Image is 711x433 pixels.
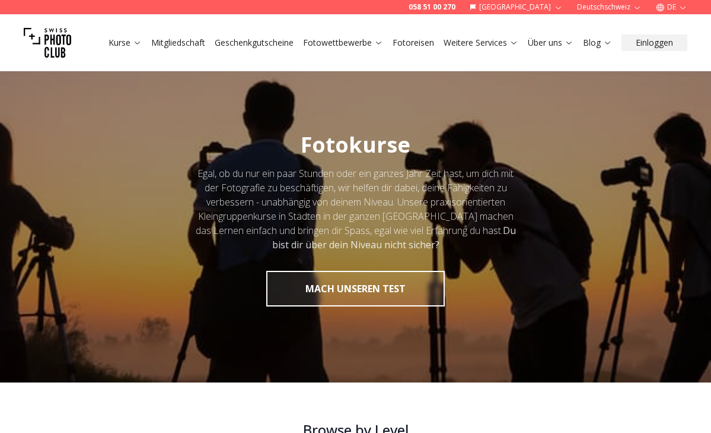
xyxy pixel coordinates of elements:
[298,34,388,51] button: Fotowettbewerbe
[104,34,146,51] button: Kurse
[621,34,687,51] button: Einloggen
[109,37,142,49] a: Kurse
[409,2,455,12] a: 058 51 00 270
[24,19,71,67] img: Swiss photo club
[578,34,617,51] button: Blog
[195,166,517,252] div: Egal, ob du nur ein paar Stunden oder ein ganzes Jahr Zeit hast, um dich mit der Fotografie zu be...
[444,37,518,49] a: Weitere Services
[439,34,523,51] button: Weitere Services
[388,34,439,51] button: Fotoreisen
[583,37,612,49] a: Blog
[215,37,294,49] a: Geschenkgutscheine
[210,34,298,51] button: Geschenkgutscheine
[523,34,578,51] button: Über uns
[301,130,410,159] span: Fotokurse
[266,271,445,306] button: MACH UNSEREN TEST
[303,37,383,49] a: Fotowettbewerbe
[528,37,573,49] a: Über uns
[393,37,434,49] a: Fotoreisen
[151,37,205,49] a: Mitgliedschaft
[146,34,210,51] button: Mitgliedschaft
